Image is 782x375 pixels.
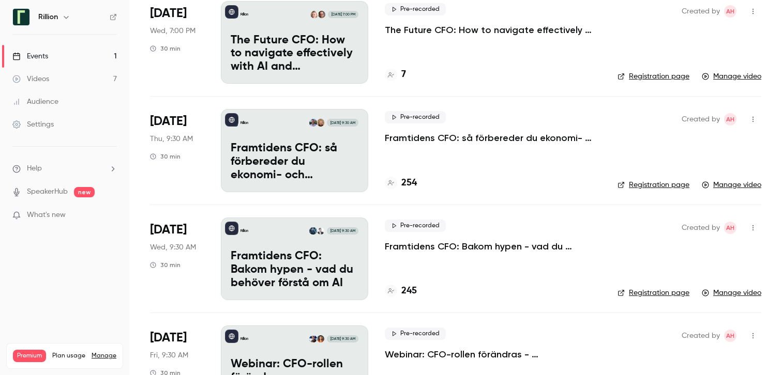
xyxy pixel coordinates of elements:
h4: 254 [401,176,417,190]
a: 245 [385,284,417,298]
span: What's new [27,210,66,221]
a: Framtidens CFO: Bakom hypen - vad du behöver förstå om AIRillionEmil FleronMehran Farshid[DATE] 9... [221,217,368,300]
a: Webinar: CFO-rollen förändras - [PERSON_NAME] du dig relevant 2025 [385,348,601,361]
span: Pre-recorded [385,111,446,123]
span: Adam Holmgren [724,113,736,126]
a: Manage video [702,288,761,298]
span: Pre-recorded [385,3,446,15]
span: [DATE] 9:30 AM [327,335,358,342]
span: Wed, 7:00 PM [150,26,195,36]
img: Charles Wade [309,119,317,126]
a: Registration page [618,71,689,82]
iframe: Noticeable Trigger [104,211,117,220]
p: Rillion [240,336,248,341]
a: Manage video [702,71,761,82]
a: Registration page [618,180,689,190]
img: Rillion [13,9,29,25]
h6: Rillion [38,12,58,22]
span: Created by [682,5,720,18]
img: Cisco Sacasa [318,11,325,18]
p: Rillion [240,12,248,17]
div: 30 min [150,152,181,161]
a: Registration page [618,288,689,298]
span: Thu, 9:30 AM [150,134,193,144]
span: Created by [682,222,720,234]
div: Jun 4 Wed, 9:30 AM (Europe/Stockholm) [150,217,204,300]
li: help-dropdown-opener [12,163,117,174]
span: Adam Holmgren [724,330,736,342]
p: Framtidens CFO: så förbereder du ekonomi- och finansfunktionen för AI-eran​ [231,142,358,182]
span: Created by [682,113,720,126]
span: Help [27,163,42,174]
span: [DATE] 9:30 AM [327,119,358,126]
span: Created by [682,330,720,342]
a: 254 [385,176,417,190]
img: Dennis Lodin [309,335,317,342]
div: Audience [12,97,58,107]
p: The Future CFO: How to navigate effectively with AI and automation [231,34,358,74]
div: 30 min [150,44,181,53]
span: [DATE] [150,330,187,346]
span: Premium [13,350,46,362]
span: [DATE] [150,222,187,238]
img: Monika Pers [317,119,324,126]
p: Framtidens CFO: Bakom hypen - vad du behöver förstå om AI [231,250,358,290]
span: Pre-recorded [385,327,446,340]
h4: 7 [401,68,406,82]
a: Manage video [702,180,761,190]
span: [DATE] [150,113,187,130]
a: Framtidens CFO: Bakom hypen - vad du behöver förstå om AI [385,240,601,253]
span: Pre-recorded [385,220,446,232]
p: Rillion [240,120,248,126]
div: Aug 28 Thu, 9:30 AM (Europe/Stockholm) [150,109,204,192]
span: [DATE] [150,5,187,22]
span: Adam Holmgren [724,222,736,234]
span: Wed, 9:30 AM [150,242,196,253]
span: Fri, 9:30 AM [150,350,188,361]
span: AH [726,113,734,126]
a: 7 [385,68,406,82]
span: Adam Holmgren [724,5,736,18]
div: Sep 10 Wed, 12:00 PM (America/Chicago) [150,1,204,84]
a: SpeakerHub [27,186,68,197]
span: AH [726,222,734,234]
a: Framtidens CFO: så förbereder du ekonomi- och finansfunktionen för AI-eran​RillionMonika PersChar... [221,109,368,192]
a: Framtidens CFO: så förbereder du ekonomi- och finansfunktionen för AI-eran​ [385,132,601,144]
p: Rillion [240,228,248,233]
div: Events [12,51,48,61]
img: Carissa Kell [310,11,318,18]
a: The Future CFO: How to navigate effectively with AI and automationRillionCisco SacasaCarissa Kell... [221,1,368,84]
span: AH [726,5,734,18]
span: new [74,187,95,197]
div: 30 min [150,261,181,269]
a: Manage [92,352,116,360]
div: Settings [12,119,54,130]
span: [DATE] 9:30 AM [327,227,358,235]
img: Natalie Jelveh [317,335,324,342]
span: Plan usage [52,352,85,360]
div: Videos [12,74,49,84]
span: AH [726,330,734,342]
span: [DATE] 7:00 PM [328,11,358,18]
img: Emil Fleron [317,227,324,235]
a: The Future CFO: How to navigate effectively with AI and automation [385,24,601,36]
h4: 245 [401,284,417,298]
img: Mehran Farshid [309,227,317,235]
